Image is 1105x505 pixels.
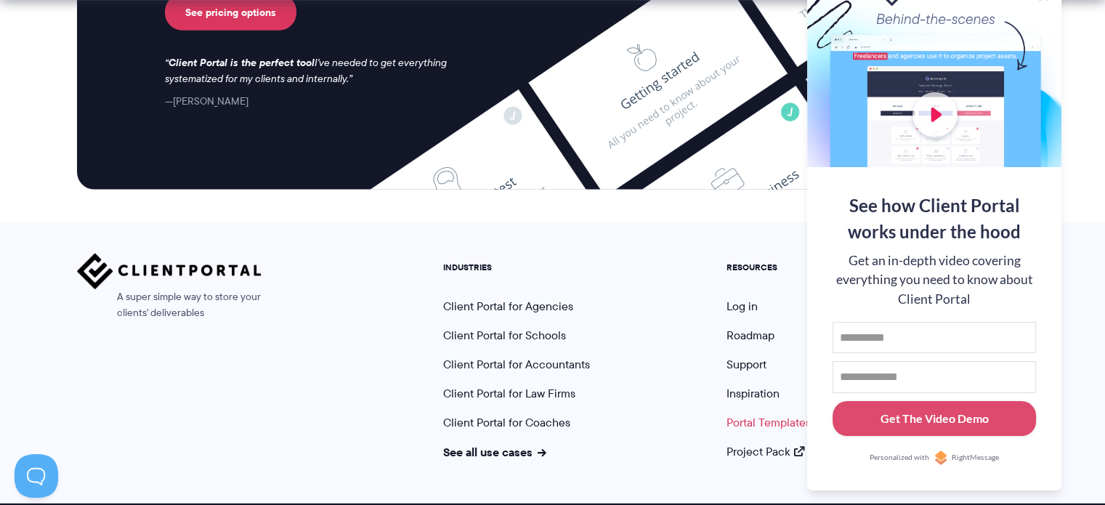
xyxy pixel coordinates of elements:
a: Log in [726,298,758,315]
a: Client Portal for Law Firms [443,385,575,402]
div: Get The Video Demo [881,410,989,427]
a: Client Portal for Schools [443,327,566,344]
span: RightMessage [952,452,999,464]
a: Client Portal for Coaches [443,414,570,431]
a: Roadmap [726,327,774,344]
button: Get The Video Demo [833,401,1036,437]
h5: INDUSTRIES [443,262,590,272]
a: Portal Templates [726,414,811,431]
a: Client Portal for Accountants [443,356,590,373]
div: Get an in-depth video covering everything you need to know about Client Portal [833,251,1036,309]
img: Personalized with RightMessage [934,451,948,465]
cite: [PERSON_NAME] [165,94,248,108]
a: Support [726,356,766,373]
a: Project Pack [726,443,805,460]
a: See all use cases [443,443,546,461]
p: I've needed to get everything systematized for my clients and internally. [165,55,461,87]
div: See how Client Portal works under the hood [833,193,1036,245]
span: A super simple way to store your clients' deliverables [77,289,262,321]
span: Personalized with [870,452,929,464]
a: Personalized withRightMessage [833,451,1036,465]
a: Inspiration [726,385,780,402]
a: Client Portal for Agencies [443,298,573,315]
h5: RESOURCES [726,262,811,272]
strong: Client Portal is the perfect tool [169,54,315,70]
iframe: Toggle Customer Support [15,454,58,498]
